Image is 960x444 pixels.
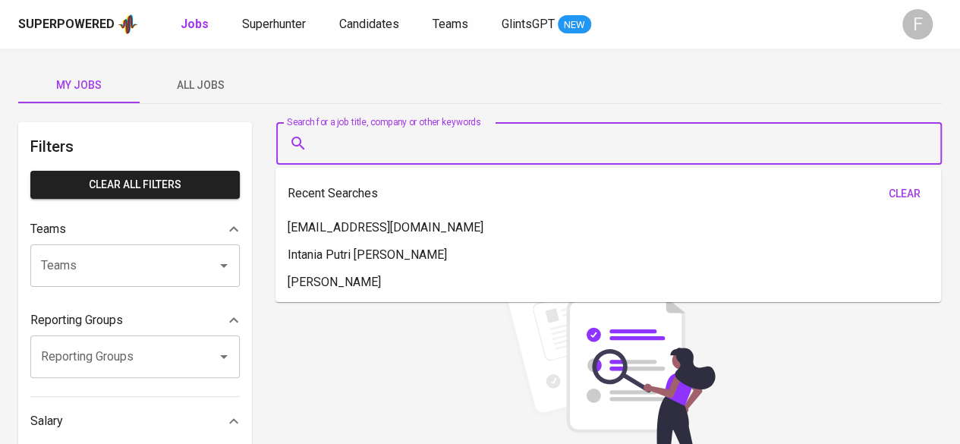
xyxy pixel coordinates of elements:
[30,214,240,244] div: Teams
[558,17,591,33] span: NEW
[242,15,309,34] a: Superhunter
[149,76,252,95] span: All Jobs
[30,311,123,329] p: Reporting Groups
[433,15,471,34] a: Teams
[502,17,555,31] span: GlintsGPT
[30,220,66,238] p: Teams
[213,255,234,276] button: Open
[288,180,929,208] div: Recent Searches
[30,134,240,159] h6: Filters
[30,406,240,436] div: Salary
[880,180,929,208] button: clear
[502,15,591,34] a: GlintsGPT NEW
[902,9,933,39] div: F
[18,16,115,33] div: Superpowered
[288,219,483,237] p: [EMAIL_ADDRESS][DOMAIN_NAME]
[27,76,131,95] span: My Jobs
[42,175,228,194] span: Clear All filters
[213,346,234,367] button: Open
[288,246,447,264] p: Intania Putri [PERSON_NAME]
[433,17,468,31] span: Teams
[242,17,306,31] span: Superhunter
[30,412,63,430] p: Salary
[288,273,381,291] p: [PERSON_NAME]
[118,13,138,36] img: app logo
[181,17,209,31] b: Jobs
[339,15,402,34] a: Candidates
[18,13,138,36] a: Superpoweredapp logo
[30,171,240,199] button: Clear All filters
[181,15,212,34] a: Jobs
[339,17,399,31] span: Candidates
[30,305,240,335] div: Reporting Groups
[886,184,923,203] span: clear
